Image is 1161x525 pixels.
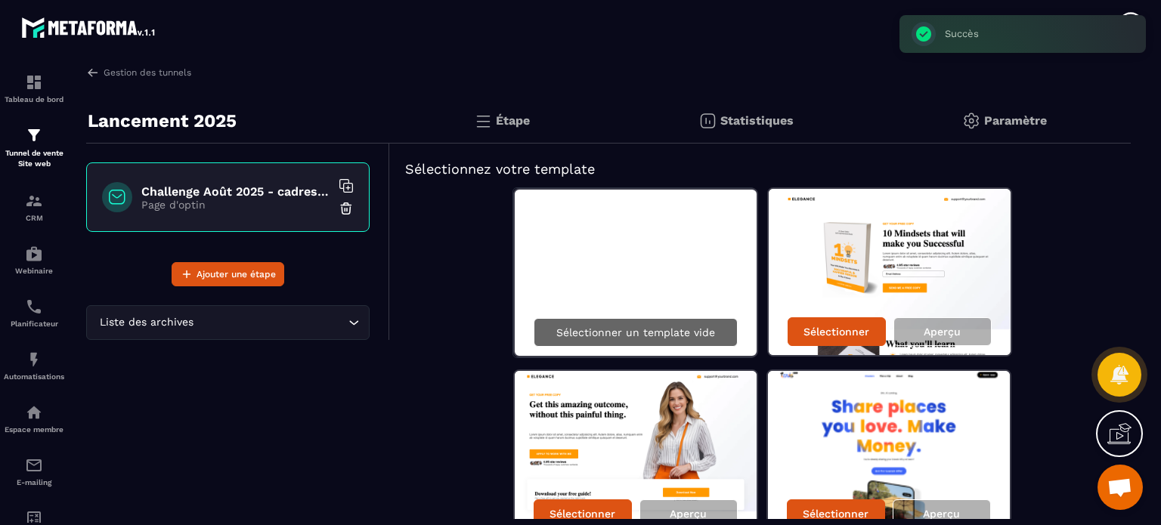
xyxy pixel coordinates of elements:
[670,508,707,520] p: Aperçu
[496,113,530,128] p: Étape
[21,14,157,41] img: logo
[4,267,64,275] p: Webinaire
[698,112,717,130] img: stats.20deebd0.svg
[4,181,64,233] a: formationformationCRM
[550,508,615,520] p: Sélectionner
[556,326,715,338] p: Sélectionner un template vide
[984,113,1047,128] p: Paramètre
[4,372,64,381] p: Automatisations
[4,392,64,445] a: automationsautomationsEspace membre
[86,305,370,340] div: Search for option
[86,66,191,79] a: Gestion des tunnels
[141,199,330,211] p: Page d'optin
[25,403,43,422] img: automations
[25,351,43,369] img: automations
[4,95,64,103] p: Tableau de bord
[96,314,197,331] span: Liste des archives
[4,233,64,286] a: automationsautomationsWebinaire
[4,148,64,169] p: Tunnel de vente Site web
[141,184,330,199] h6: Challenge Août 2025 - cadres entrepreneurs
[1098,465,1143,510] a: Ouvrir le chat
[197,314,345,331] input: Search for option
[769,189,1011,355] img: image
[25,192,43,210] img: formation
[4,214,64,222] p: CRM
[25,126,43,144] img: formation
[803,508,868,520] p: Sélectionner
[172,262,284,286] button: Ajouter une étape
[86,66,100,79] img: arrow
[405,159,1116,180] h5: Sélectionnez votre template
[4,445,64,498] a: emailemailE-mailing
[720,113,794,128] p: Statistiques
[4,478,64,486] p: E-mailing
[4,62,64,115] a: formationformationTableau de bord
[25,245,43,263] img: automations
[339,201,354,216] img: trash
[4,286,64,339] a: schedulerschedulerPlanificateur
[4,425,64,434] p: Espace membre
[88,106,237,136] p: Lancement 2025
[803,326,869,338] p: Sélectionner
[474,112,492,130] img: bars.0d591741.svg
[197,267,276,282] span: Ajouter une étape
[923,508,960,520] p: Aperçu
[4,339,64,392] a: automationsautomationsAutomatisations
[962,112,980,130] img: setting-gr.5f69749f.svg
[924,326,961,338] p: Aperçu
[25,456,43,474] img: email
[4,115,64,181] a: formationformationTunnel de vente Site web
[4,320,64,328] p: Planificateur
[25,73,43,91] img: formation
[25,298,43,316] img: scheduler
